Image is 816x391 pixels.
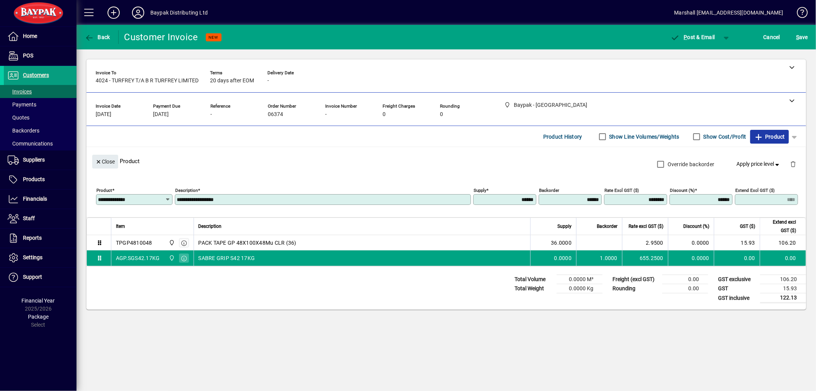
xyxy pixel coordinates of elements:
button: Apply price level [734,157,784,171]
span: 20 days after EOM [210,78,254,84]
span: NEW [209,35,218,40]
td: 106.20 [760,275,806,284]
td: 0.00 [714,250,760,266]
button: Add [101,6,126,20]
a: Invoices [4,85,77,98]
span: - [210,111,212,118]
td: Total Volume [511,275,557,284]
button: Close [92,155,118,169]
mat-label: Description [175,188,198,193]
a: Quotes [4,111,77,124]
span: Support [23,274,42,280]
button: Delete [784,155,802,173]
mat-label: Backorder [539,188,559,193]
span: Package [28,314,49,320]
span: GST ($) [740,222,755,231]
td: Rounding [609,284,662,293]
td: 0.0000 [668,250,714,266]
span: ave [796,31,808,43]
td: GST inclusive [714,293,760,303]
td: 15.93 [714,235,760,250]
button: Product History [540,130,585,144]
span: 1.0000 [600,254,618,262]
span: Cancel [764,31,780,43]
span: 0.0000 [554,254,572,262]
td: 0.00 [760,250,806,266]
span: Description [199,222,222,231]
span: Financials [23,196,47,202]
a: Staff [4,209,77,228]
label: Override backorder [666,160,715,168]
a: Home [4,27,77,46]
div: TPGP4810048 [116,239,152,247]
span: S [796,34,799,40]
span: Rate excl GST ($) [629,222,663,231]
div: Baypak Distributing Ltd [150,7,208,19]
span: Communications [8,141,53,147]
span: 36.0000 [551,239,572,247]
mat-label: Supply [474,188,486,193]
a: POS [4,46,77,65]
span: Extend excl GST ($) [765,218,796,235]
span: Baypak - Onekawa [167,239,176,247]
button: Save [794,30,810,44]
span: Reports [23,235,42,241]
a: Financials [4,190,77,209]
td: 0.00 [662,275,708,284]
span: Baypak - Onekawa [167,254,176,262]
button: Back [83,30,112,44]
span: Backorder [597,222,617,231]
span: Discount (%) [683,222,709,231]
span: Back [85,34,110,40]
td: 0.0000 Kg [557,284,603,293]
app-page-header-button: Close [90,158,120,165]
td: 0.0000 M³ [557,275,603,284]
app-page-header-button: Back [77,30,119,44]
span: Financial Year [22,298,55,304]
td: GST [714,284,760,293]
span: [DATE] [96,111,111,118]
span: Close [95,155,115,168]
td: 0.00 [662,284,708,293]
td: 122.13 [760,293,806,303]
span: 0 [383,111,386,118]
div: Marshall [EMAIL_ADDRESS][DOMAIN_NAME] [674,7,783,19]
td: 106.20 [760,235,806,250]
span: Supply [557,222,572,231]
label: Show Line Volumes/Weights [608,133,679,141]
mat-label: Discount (%) [670,188,695,193]
span: Apply price level [737,160,781,168]
a: Payments [4,98,77,111]
span: Payments [8,101,36,108]
span: PACK TAPE GP 48X100X48Mu CLR (36) [199,239,296,247]
a: Communications [4,137,77,150]
a: Products [4,170,77,189]
td: 0.0000 [668,235,714,250]
button: Profile [126,6,150,20]
a: Settings [4,248,77,267]
mat-label: Product [96,188,112,193]
span: Product History [543,131,582,143]
button: Post & Email [667,30,719,44]
mat-label: Rate excl GST ($) [604,188,639,193]
span: Product [754,131,785,143]
span: 4024 - TURFREY T/A B R TURFREY LIMITED [96,78,199,84]
td: Freight (excl GST) [609,275,662,284]
button: Product [750,130,789,144]
span: Settings [23,254,42,260]
div: 655.2500 [627,254,663,262]
td: 15.93 [760,284,806,293]
span: Staff [23,215,35,221]
a: Suppliers [4,151,77,170]
a: Reports [4,229,77,248]
span: Suppliers [23,157,45,163]
span: 0 [440,111,443,118]
a: Backorders [4,124,77,137]
td: GST exclusive [714,275,760,284]
span: SABRE GRIP S42 17KG [199,254,255,262]
span: P [684,34,687,40]
div: Product [86,147,806,175]
span: ost & Email [671,34,715,40]
a: Support [4,268,77,287]
label: Show Cost/Profit [702,133,746,141]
